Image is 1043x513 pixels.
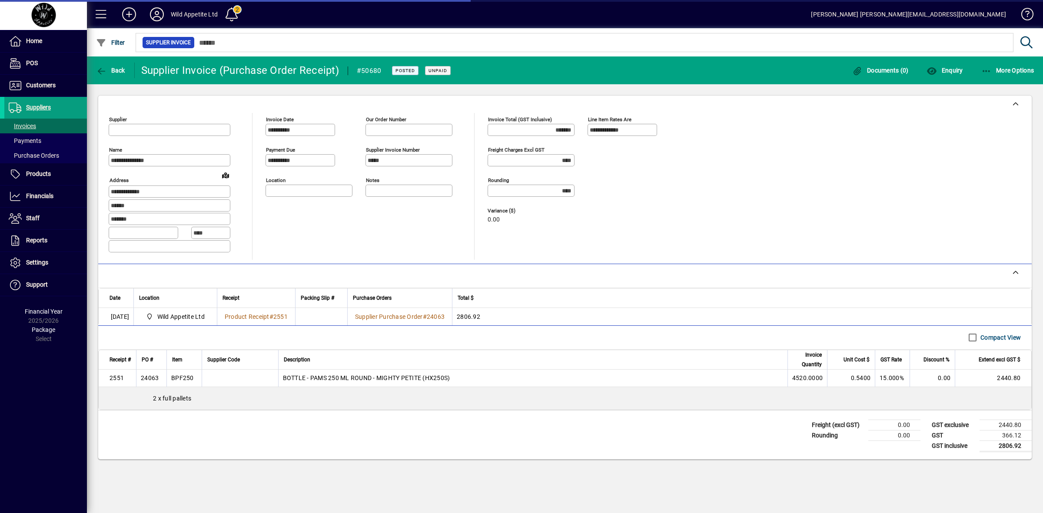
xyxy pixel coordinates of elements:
mat-label: Supplier [109,116,127,122]
span: Variance ($) [488,208,540,214]
div: Packing Slip # [301,293,342,303]
span: Purchase Orders [353,293,392,303]
button: More Options [979,63,1036,78]
span: Enquiry [927,67,963,74]
td: 0.00 [868,420,920,430]
div: Wild Appetite Ltd [171,7,218,21]
a: POS [4,53,87,74]
span: Wild Appetite Ltd [157,312,205,321]
mat-label: Notes [366,177,379,183]
span: 0.00 [488,216,500,223]
a: Customers [4,75,87,96]
span: Extend excl GST $ [979,355,1020,364]
a: Settings [4,252,87,274]
span: Financials [26,192,53,199]
mat-label: Location [266,177,286,183]
span: Posted [395,68,415,73]
button: Documents (0) [850,63,911,78]
span: [DATE] [111,312,130,321]
mat-label: Rounding [488,177,509,183]
span: Supplier Purchase Order [355,313,423,320]
a: Product Receipt#2551 [222,312,291,321]
td: 0.5400 [827,370,875,387]
td: 15.000% [875,370,910,387]
span: POS [26,60,38,66]
span: # [423,313,427,320]
app-page-header-button: Back [87,63,135,78]
mat-label: Payment due [266,147,295,153]
mat-label: Freight charges excl GST [488,147,545,153]
a: Home [4,30,87,52]
span: 2551 [273,313,288,320]
div: [PERSON_NAME] [PERSON_NAME][EMAIL_ADDRESS][DOMAIN_NAME] [811,7,1006,21]
span: Supplier Invoice [146,38,191,47]
mat-label: Invoice date [266,116,294,122]
span: Documents (0) [852,67,909,74]
a: Supplier Purchase Order#24063 [352,312,448,321]
span: Receipt [223,293,239,303]
td: 366.12 [980,430,1032,440]
span: # [269,313,273,320]
a: Reports [4,230,87,252]
span: Supplier Code [207,355,240,364]
button: Enquiry [924,63,965,78]
a: Support [4,274,87,296]
td: GST inclusive [927,440,980,451]
button: Filter [94,35,127,50]
td: GST exclusive [927,420,980,430]
td: 0.00 [868,430,920,440]
span: Financial Year [25,308,63,315]
a: Products [4,163,87,185]
a: Invoices [4,119,87,133]
a: View on map [219,168,233,182]
span: Wild Appetite Ltd [143,311,208,322]
td: Rounding [807,430,868,440]
span: Payments [9,137,41,144]
mat-label: Our order number [366,116,406,122]
span: Unpaid [428,68,447,73]
span: Receipt # [110,355,131,364]
span: Package [32,326,55,333]
div: Receipt [223,293,290,303]
mat-label: Line item rates are [588,116,631,122]
td: 2806.92 [980,440,1032,451]
span: Settings [26,259,48,266]
span: Invoice Quantity [793,350,822,369]
div: Supplier Invoice (Purchase Order Receipt) [141,63,339,77]
span: Item [172,355,183,364]
span: Unit Cost $ [844,355,870,364]
mat-label: Name [109,147,122,153]
span: GST Rate [880,355,902,364]
span: More Options [981,67,1034,74]
span: Products [26,170,51,177]
span: Description [284,355,310,364]
span: Filter [96,39,125,46]
mat-label: Invoice Total (GST inclusive) [488,116,552,122]
span: Staff [26,215,40,222]
div: Date [110,293,128,303]
label: Compact View [979,333,1021,342]
span: Home [26,37,42,44]
td: BOTTLE - PAMS 250 ML ROUND - MIGHTY PETITE (HX250S) [278,370,787,387]
span: Total $ [458,293,474,303]
td: 2440.80 [955,370,1031,387]
div: #50680 [357,64,382,78]
td: 2440.80 [980,420,1032,430]
span: Packing Slip # [301,293,334,303]
div: Total $ [458,293,1020,303]
button: Back [94,63,127,78]
td: 24063 [136,370,166,387]
span: Reports [26,237,47,244]
a: Staff [4,208,87,229]
span: Support [26,281,48,288]
a: Knowledge Base [1015,2,1032,30]
span: PO # [142,355,153,364]
td: 4520.0000 [787,370,827,387]
button: Add [115,7,143,22]
td: Freight (excl GST) [807,420,868,430]
td: 0.00 [910,370,955,387]
span: Purchase Orders [9,152,59,159]
a: Payments [4,133,87,148]
mat-label: Supplier invoice number [366,147,420,153]
span: Date [110,293,120,303]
